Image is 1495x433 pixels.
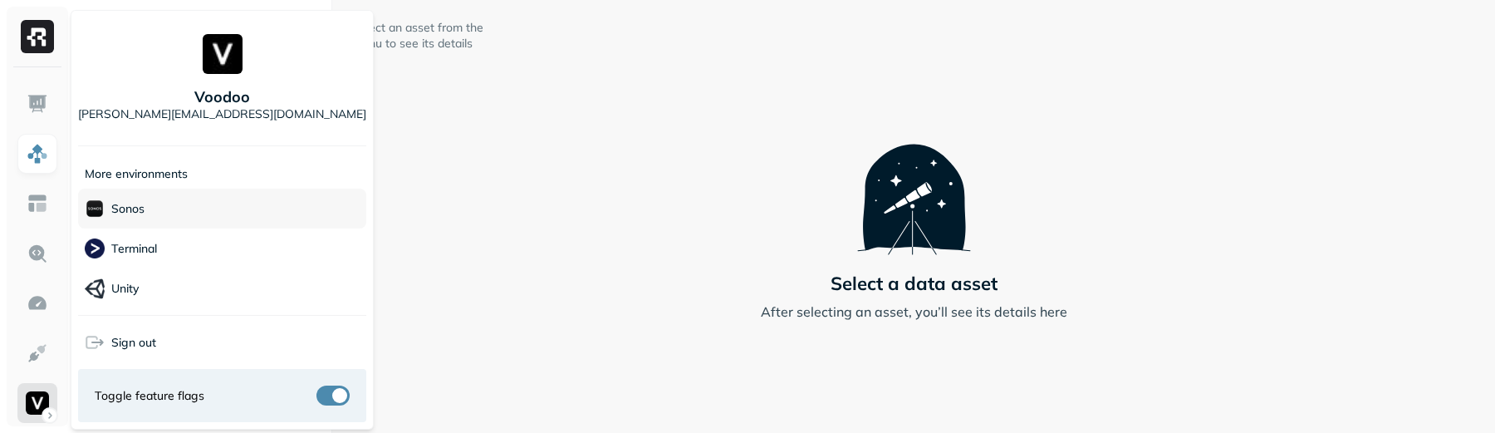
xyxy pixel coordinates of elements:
[95,388,204,404] span: Toggle feature flags
[111,201,145,217] p: Sonos
[111,335,156,351] span: Sign out
[203,34,243,74] img: Voodoo
[85,239,105,258] img: Terminal
[194,87,250,106] p: Voodoo
[111,241,157,257] p: Terminal
[85,166,188,182] p: More environments
[85,199,105,219] img: Sonos
[85,278,105,299] img: Unity
[78,106,366,122] p: [PERSON_NAME][EMAIL_ADDRESS][DOMAIN_NAME]
[111,281,139,297] p: Unity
